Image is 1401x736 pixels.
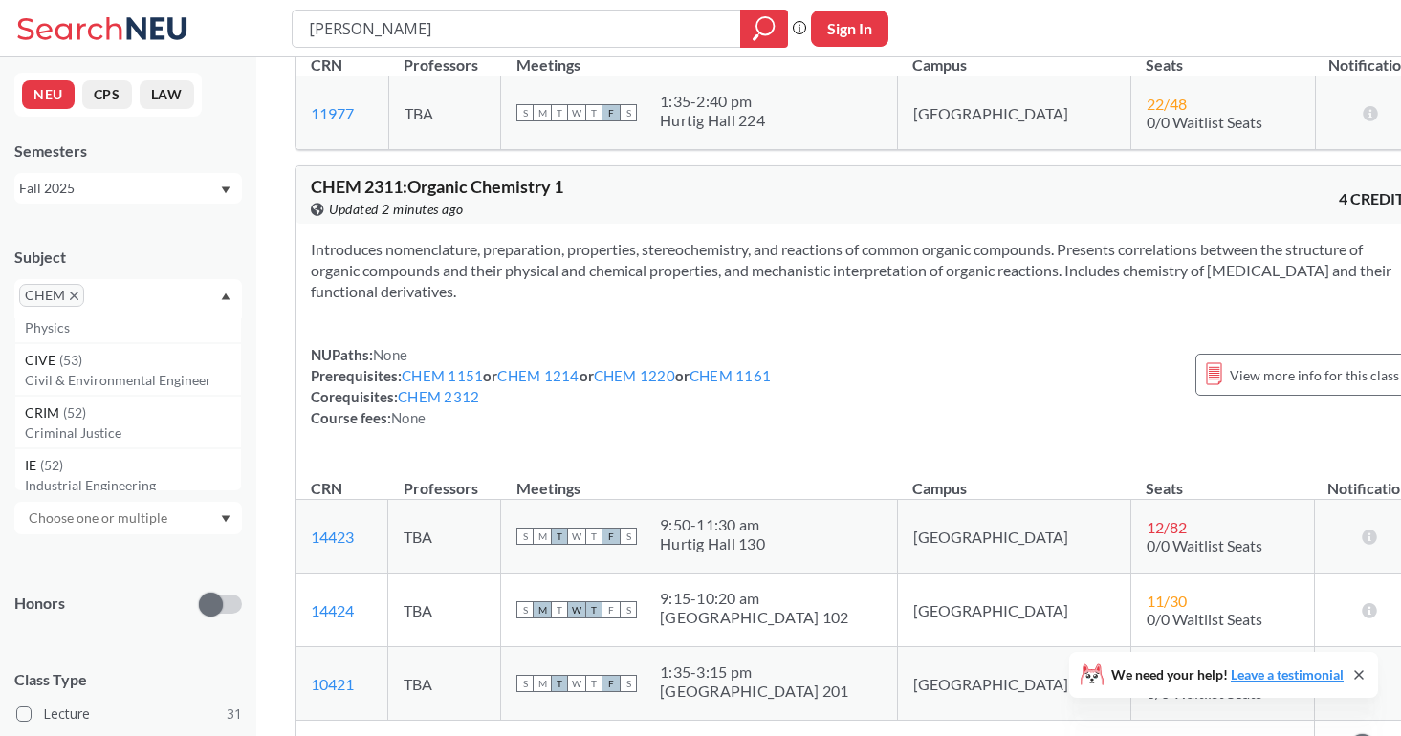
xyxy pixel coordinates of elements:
[753,15,776,42] svg: magnifying glass
[25,350,59,371] span: CIVE
[660,534,765,553] div: Hurtig Hall 130
[594,367,675,384] a: CHEM 1220
[660,682,848,701] div: [GEOGRAPHIC_DATA] 201
[25,423,241,443] p: Criminal Justice
[534,528,551,545] span: M
[585,528,602,545] span: T
[1147,95,1187,113] span: 22 / 48
[501,459,897,500] th: Meetings
[221,515,230,523] svg: Dropdown arrow
[620,104,637,121] span: S
[25,455,40,476] span: IE
[19,178,219,199] div: Fall 2025
[620,675,637,692] span: S
[568,675,585,692] span: W
[59,352,82,368] span: ( 53 )
[551,601,568,618] span: T
[516,601,534,618] span: S
[1147,592,1187,610] span: 11 / 30
[516,104,534,121] span: S
[402,367,483,384] a: CHEM 1151
[227,704,242,725] span: 31
[40,457,63,473] span: ( 52 )
[811,11,888,47] button: Sign In
[82,80,132,109] button: CPS
[311,601,354,619] a: 14424
[897,500,1130,574] td: [GEOGRAPHIC_DATA]
[140,80,194,109] button: LAW
[551,104,568,121] span: T
[221,292,230,300] svg: Dropdown arrow
[1130,459,1315,500] th: Seats
[551,528,568,545] span: T
[14,593,65,615] p: Honors
[660,111,765,130] div: Hurtig Hall 224
[388,76,501,150] td: TBA
[1111,668,1344,682] span: We need your help!
[19,284,84,307] span: CHEMX to remove pill
[16,702,242,726] label: Lecture
[70,292,78,300] svg: X to remove pill
[568,528,585,545] span: W
[516,675,534,692] span: S
[568,104,585,121] span: W
[602,104,620,121] span: F
[311,675,354,693] a: 10421
[534,104,551,121] span: M
[620,601,637,618] span: S
[534,675,551,692] span: M
[388,574,501,647] td: TBA
[22,80,75,109] button: NEU
[568,601,585,618] span: W
[516,528,534,545] span: S
[307,12,727,45] input: Class, professor, course number, "phrase"
[690,367,771,384] a: CHEM 1161
[14,173,242,204] div: Fall 2025Dropdown arrow
[25,371,241,390] p: Civil & Environmental Engineer
[388,500,501,574] td: TBA
[311,104,354,122] a: 11977
[388,647,501,721] td: TBA
[1147,113,1262,131] span: 0/0 Waitlist Seats
[602,675,620,692] span: F
[373,346,407,363] span: None
[14,502,242,534] div: Dropdown arrow
[585,601,602,618] span: T
[388,459,501,500] th: Professors
[25,476,241,495] p: Industrial Engineering
[311,344,771,428] div: NUPaths: Prerequisites: or or or Corequisites: Course fees:
[660,589,848,608] div: 9:15 - 10:20 am
[551,675,568,692] span: T
[1230,363,1399,387] span: View more info for this class
[497,367,579,384] a: CHEM 1214
[585,104,602,121] span: T
[1147,518,1187,536] span: 12 / 82
[660,92,765,111] div: 1:35 - 2:40 pm
[398,388,479,405] a: CHEM 2312
[660,608,848,627] div: [GEOGRAPHIC_DATA] 102
[602,601,620,618] span: F
[897,76,1130,150] td: [GEOGRAPHIC_DATA]
[660,515,765,534] div: 9:50 - 11:30 am
[311,176,563,197] span: CHEM 2311 : Organic Chemistry 1
[25,402,63,423] span: CRIM
[660,662,848,682] div: 1:35 - 3:15 pm
[14,141,242,162] div: Semesters
[311,528,354,546] a: 14423
[620,528,637,545] span: S
[1147,610,1262,628] span: 0/0 Waitlist Seats
[897,647,1130,721] td: [GEOGRAPHIC_DATA]
[897,459,1130,500] th: Campus
[585,675,602,692] span: T
[19,507,180,530] input: Choose one or multiple
[63,404,86,421] span: ( 52 )
[897,574,1130,647] td: [GEOGRAPHIC_DATA]
[14,247,242,268] div: Subject
[14,669,242,690] span: Class Type
[14,279,242,318] div: CHEMX to remove pillDropdown arrowCS(115)Computer ScienceNRSG(77)NursingEECE(72)Electrical and Co...
[221,186,230,194] svg: Dropdown arrow
[311,478,342,499] div: CRN
[1147,536,1262,554] span: 0/0 Waitlist Seats
[1231,666,1344,682] a: Leave a testimonial
[534,601,551,618] span: M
